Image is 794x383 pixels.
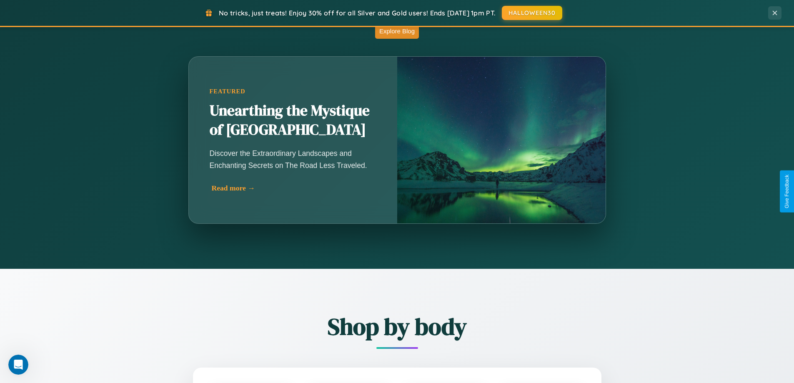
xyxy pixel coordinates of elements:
[147,310,647,343] h2: Shop by body
[210,148,376,171] p: Discover the Extraordinary Landscapes and Enchanting Secrets on The Road Less Traveled.
[212,184,378,193] div: Read more →
[502,6,562,20] button: HALLOWEEN30
[219,9,496,17] span: No tricks, just treats! Enjoy 30% off for all Silver and Gold users! Ends [DATE] 1pm PT.
[784,175,790,208] div: Give Feedback
[375,23,419,39] button: Explore Blog
[210,101,376,140] h2: Unearthing the Mystique of [GEOGRAPHIC_DATA]
[210,88,376,95] div: Featured
[8,355,28,375] iframe: Intercom live chat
